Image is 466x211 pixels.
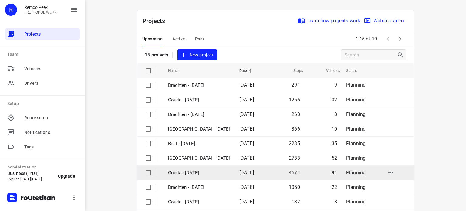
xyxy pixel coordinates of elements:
[292,82,300,88] span: 291
[292,126,300,132] span: 366
[5,28,80,40] div: Projects
[168,199,230,206] p: Gouda - Friday
[24,66,78,72] span: Vehicles
[346,82,366,88] span: Planning
[168,111,230,118] p: Drachten - [DATE]
[334,82,337,88] span: 9
[168,67,186,74] span: Name
[346,111,366,117] span: Planning
[346,184,366,190] span: Planning
[292,199,300,205] span: 137
[58,174,75,179] span: Upgrade
[5,112,80,124] div: Route setup
[181,51,213,59] span: New project
[318,67,340,74] span: Vehicles
[177,49,217,61] button: New project
[289,141,300,146] span: 2235
[24,31,78,37] span: Projects
[53,171,80,182] button: Upgrade
[7,177,53,181] p: Expires [DATE][DATE]
[5,77,80,89] div: Drivers
[239,126,254,132] span: [DATE]
[289,184,300,190] span: 1050
[239,141,254,146] span: [DATE]
[5,4,17,16] div: R
[346,126,366,132] span: Planning
[334,111,337,117] span: 8
[168,184,230,191] p: Drachten - Monday
[5,63,80,75] div: Vehicles
[353,32,380,46] span: 1-15 of 19
[239,82,254,88] span: [DATE]
[168,140,230,147] p: Best - [DATE]
[346,199,366,205] span: Planning
[345,50,397,60] input: Search projects
[239,184,254,190] span: [DATE]
[24,10,57,15] p: FRUIT OP JE WERK
[7,51,80,58] p: Team
[394,33,406,45] span: Next Page
[346,141,366,146] span: Planning
[292,111,300,117] span: 268
[168,169,230,176] p: Gouda - [DATE]
[7,100,80,107] p: Setup
[289,170,300,175] span: 4674
[332,155,337,161] span: 52
[239,111,254,117] span: [DATE]
[239,67,255,74] span: Date
[24,129,78,136] span: Notifications
[346,97,366,103] span: Planning
[24,5,57,10] p: Remco Peek
[168,126,230,133] p: [GEOGRAPHIC_DATA] - [DATE]
[346,170,366,175] span: Planning
[172,35,185,43] span: Active
[382,33,394,45] span: Previous Page
[239,170,254,175] span: [DATE]
[289,155,300,161] span: 2733
[195,35,204,43] span: Past
[289,97,300,103] span: 1266
[168,155,230,162] p: [GEOGRAPHIC_DATA] - [DATE]
[332,141,337,146] span: 35
[145,52,169,58] p: 15 projects
[332,126,337,132] span: 10
[142,16,170,26] p: Projects
[239,199,254,205] span: [DATE]
[5,126,80,138] div: Notifications
[239,155,254,161] span: [DATE]
[334,199,337,205] span: 8
[346,155,366,161] span: Planning
[332,184,337,190] span: 22
[24,144,78,150] span: Tags
[24,115,78,121] span: Route setup
[168,82,230,89] p: Drachten - Wednesday
[346,67,365,74] span: Status
[142,35,163,43] span: Upcoming
[397,51,406,59] div: Search
[5,141,80,153] div: Tags
[7,164,80,171] p: Administration
[24,80,78,87] span: Drivers
[168,97,230,104] p: Gouda - Tuesday
[285,67,303,74] span: Stops
[332,170,337,175] span: 91
[239,97,254,103] span: [DATE]
[7,171,53,176] p: Business (Trial)
[332,97,337,103] span: 32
